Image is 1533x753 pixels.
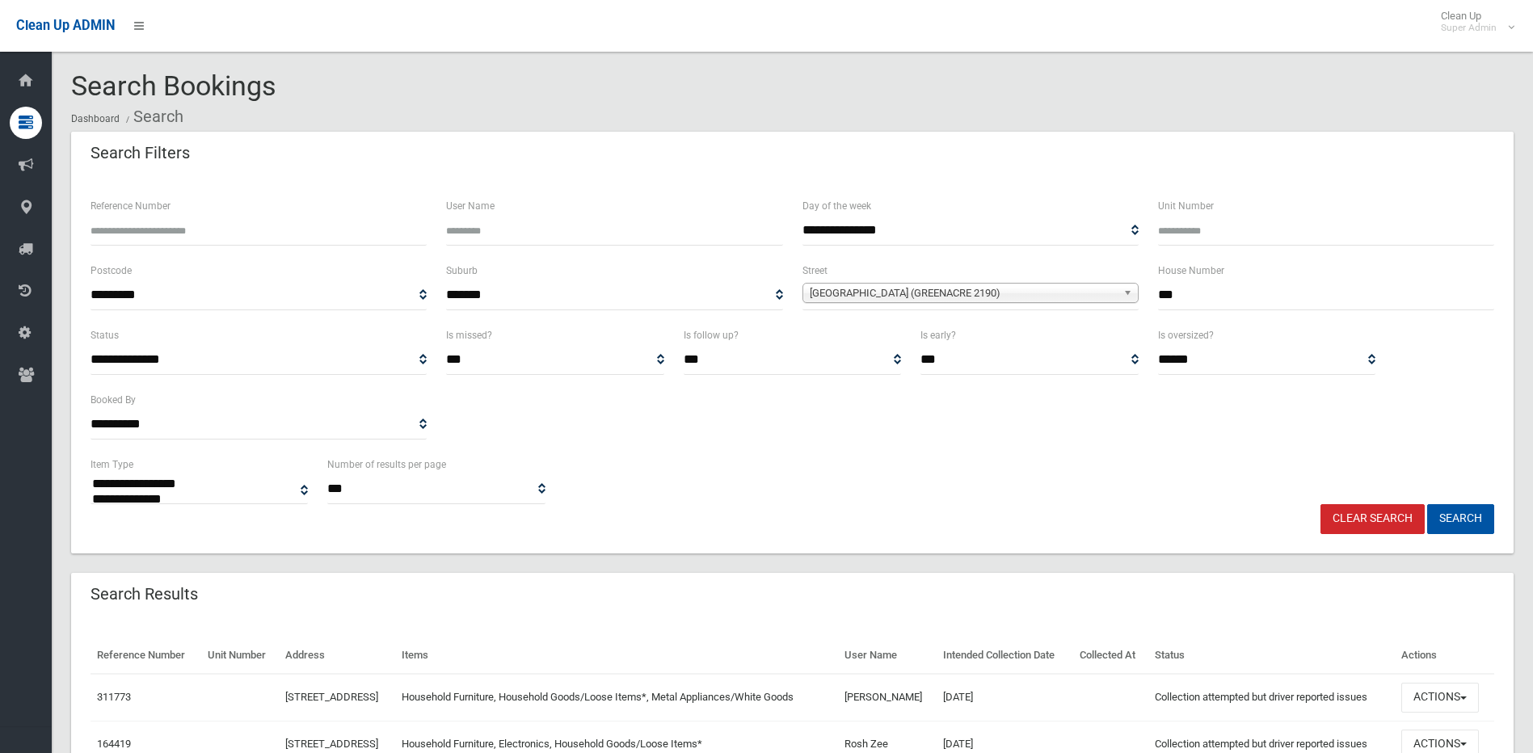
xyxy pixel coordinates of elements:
[802,262,828,280] label: Street
[395,674,838,721] td: Household Furniture, Household Goods/Loose Items*, Metal Appliances/White Goods
[1441,22,1497,34] small: Super Admin
[446,197,495,215] label: User Name
[838,637,937,674] th: User Name
[91,326,119,344] label: Status
[91,456,133,473] label: Item Type
[122,102,183,132] li: Search
[97,691,131,703] a: 311773
[937,674,1073,721] td: [DATE]
[97,738,131,750] a: 164419
[1401,683,1479,713] button: Actions
[446,262,478,280] label: Suburb
[1073,637,1148,674] th: Collected At
[16,18,115,33] span: Clean Up ADMIN
[395,637,838,674] th: Items
[327,456,446,473] label: Number of results per page
[91,391,136,409] label: Booked By
[1427,504,1494,534] button: Search
[285,738,378,750] a: [STREET_ADDRESS]
[201,637,279,674] th: Unit Number
[1395,637,1494,674] th: Actions
[91,262,132,280] label: Postcode
[1148,637,1395,674] th: Status
[937,637,1073,674] th: Intended Collection Date
[71,137,209,169] header: Search Filters
[91,197,171,215] label: Reference Number
[802,197,871,215] label: Day of the week
[285,691,378,703] a: [STREET_ADDRESS]
[810,284,1117,303] span: [GEOGRAPHIC_DATA] (GREENACRE 2190)
[1158,197,1214,215] label: Unit Number
[1158,326,1214,344] label: Is oversized?
[91,637,201,674] th: Reference Number
[1433,10,1513,34] span: Clean Up
[920,326,956,344] label: Is early?
[1148,674,1395,721] td: Collection attempted but driver reported issues
[684,326,739,344] label: Is follow up?
[838,674,937,721] td: [PERSON_NAME]
[1158,262,1224,280] label: House Number
[1320,504,1425,534] a: Clear Search
[71,69,276,102] span: Search Bookings
[71,578,217,610] header: Search Results
[71,113,120,124] a: Dashboard
[279,637,394,674] th: Address
[446,326,492,344] label: Is missed?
